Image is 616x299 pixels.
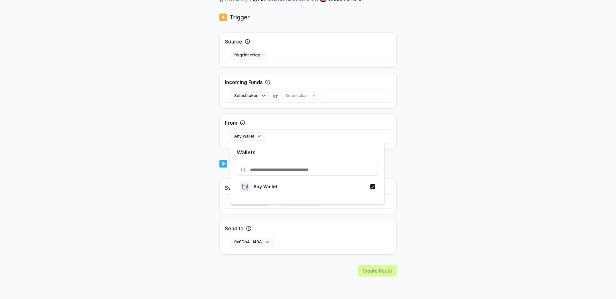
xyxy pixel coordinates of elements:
button: 0x8Db4...149A [230,238,274,246]
img: logo [219,13,227,22]
button: figgffhhcffgg [230,51,265,59]
button: Select token [230,92,270,100]
label: Send to [225,225,244,232]
label: From [225,119,237,127]
p: Trigger [230,13,250,22]
div: Any Wallet [230,142,385,204]
img: logo [239,181,251,192]
button: Any Wallet [230,132,266,140]
p: Wallets [237,149,378,156]
label: Incoming Funds [225,78,263,86]
label: Source [225,38,242,45]
p: Any Wallet [254,184,277,189]
img: logo [219,159,227,168]
label: Swap to [225,184,245,192]
p: Action [230,159,248,168]
span: on [273,92,279,99]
